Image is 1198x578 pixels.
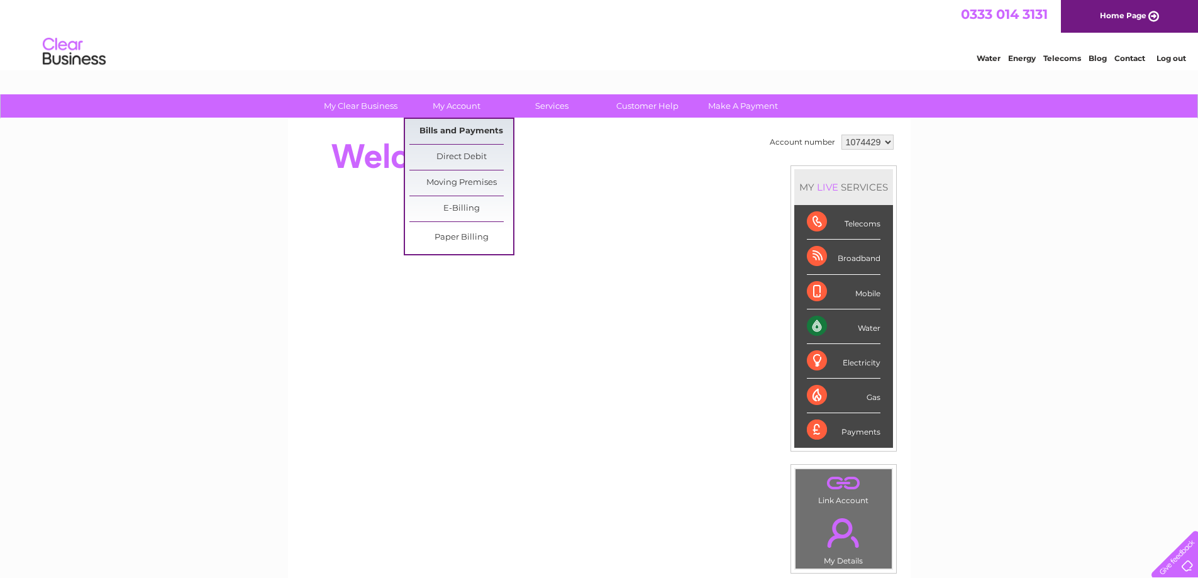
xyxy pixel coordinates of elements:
[404,94,508,118] a: My Account
[807,309,880,344] div: Water
[807,275,880,309] div: Mobile
[1089,53,1107,63] a: Blog
[799,472,889,494] a: .
[795,469,892,508] td: Link Account
[814,181,841,193] div: LIVE
[42,33,106,71] img: logo.png
[1043,53,1081,63] a: Telecoms
[807,344,880,379] div: Electricity
[795,508,892,569] td: My Details
[807,379,880,413] div: Gas
[807,240,880,274] div: Broadband
[977,53,1001,63] a: Water
[691,94,795,118] a: Make A Payment
[767,131,838,153] td: Account number
[302,7,897,61] div: Clear Business is a trading name of Verastar Limited (registered in [GEOGRAPHIC_DATA] No. 3667643...
[409,170,513,196] a: Moving Premises
[807,205,880,240] div: Telecoms
[409,119,513,144] a: Bills and Payments
[961,6,1048,22] a: 0333 014 3131
[799,511,889,555] a: .
[409,225,513,250] a: Paper Billing
[309,94,413,118] a: My Clear Business
[794,169,893,205] div: MY SERVICES
[807,413,880,447] div: Payments
[596,94,699,118] a: Customer Help
[1114,53,1145,63] a: Contact
[1156,53,1186,63] a: Log out
[500,94,604,118] a: Services
[409,145,513,170] a: Direct Debit
[1008,53,1036,63] a: Energy
[409,196,513,221] a: E-Billing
